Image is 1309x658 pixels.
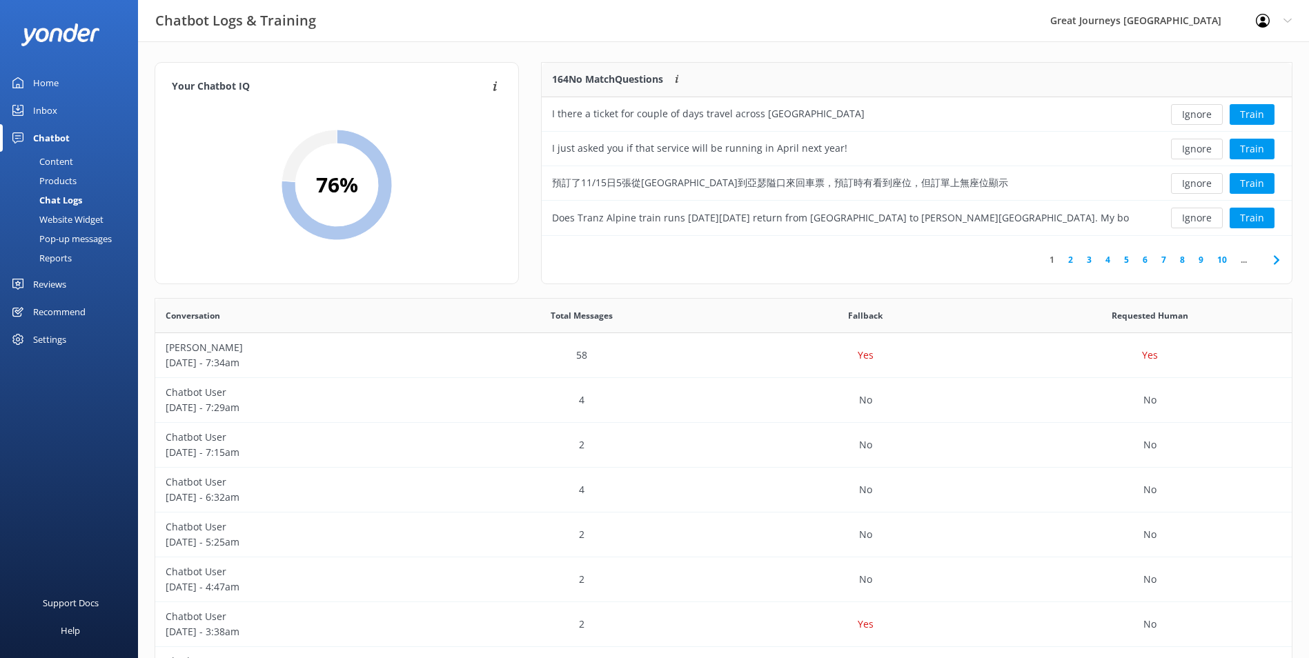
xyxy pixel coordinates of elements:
div: grid [542,97,1292,235]
p: 2 [579,572,584,587]
p: Chatbot User [166,519,429,535]
p: No [1143,392,1157,408]
div: Reviews [33,270,66,298]
h3: Chatbot Logs & Training [155,10,316,32]
p: No [859,527,872,542]
span: Conversation [166,309,220,322]
button: Train [1230,173,1274,194]
p: [DATE] - 5:25am [166,535,429,550]
p: Yes [858,617,874,632]
img: yonder-white-logo.png [21,23,100,46]
button: Ignore [1171,104,1223,125]
span: ... [1234,253,1254,266]
div: row [155,468,1292,512]
div: Pop-up messages [8,229,112,248]
p: [DATE] - 7:34am [166,355,429,370]
p: No [859,392,872,408]
p: No [1143,617,1157,632]
div: row [542,97,1292,132]
div: row [155,557,1292,602]
a: 9 [1192,253,1210,266]
p: Chatbot User [166,475,429,490]
div: Settings [33,326,66,353]
p: [DATE] - 7:29am [166,400,429,415]
button: Train [1230,139,1274,159]
span: Requested Human [1112,309,1188,322]
button: Train [1230,104,1274,125]
a: 4 [1099,253,1117,266]
p: Chatbot User [166,564,429,579]
a: Products [8,171,138,190]
p: [DATE] - 3:38am [166,624,429,639]
a: 10 [1210,253,1234,266]
div: row [542,201,1292,235]
div: row [542,132,1292,166]
p: 2 [579,527,584,542]
p: 58 [576,348,587,363]
p: No [1143,482,1157,497]
div: I there a ticket for couple of days travel across [GEOGRAPHIC_DATA] [552,106,865,121]
p: 2 [579,437,584,452]
a: 5 [1117,253,1136,266]
div: row [155,333,1292,378]
div: Recommend [33,298,86,326]
div: Does Tranz Alpine train runs [DATE][DATE] return from [GEOGRAPHIC_DATA] to [PERSON_NAME][GEOGRAPH... [552,210,1129,226]
p: No [859,572,872,587]
div: row [155,602,1292,647]
a: Chat Logs [8,190,138,210]
p: 4 [579,482,584,497]
a: 3 [1080,253,1099,266]
a: Reports [8,248,138,268]
p: Yes [858,348,874,363]
p: 2 [579,617,584,632]
p: Yes [1142,348,1158,363]
div: I just asked you if that service will be running in April next year! [552,141,847,156]
h2: 76 % [316,168,358,201]
a: Website Widget [8,210,138,229]
p: Chatbot User [166,385,429,400]
p: No [1143,437,1157,452]
div: Home [33,69,59,97]
a: 1 [1043,253,1061,266]
a: Content [8,152,138,171]
p: No [1143,527,1157,542]
span: Total Messages [551,309,613,322]
span: Fallback [848,309,883,322]
div: Chat Logs [8,190,82,210]
a: Pop-up messages [8,229,138,248]
p: 164 No Match Questions [552,72,663,87]
button: Train [1230,208,1274,228]
button: Ignore [1171,173,1223,194]
div: Products [8,171,77,190]
p: 4 [579,392,584,408]
p: Chatbot User [166,430,429,445]
p: No [859,437,872,452]
p: No [1143,572,1157,587]
div: Content [8,152,73,171]
div: 預訂了11/15日5張從[GEOGRAPHIC_DATA]到亞瑟隘口來回車票，預訂時有看到座位，但訂單上無座位顯示 [552,175,1008,190]
p: [PERSON_NAME] [166,340,429,355]
a: 6 [1136,253,1154,266]
div: row [155,423,1292,468]
button: Ignore [1171,139,1223,159]
div: row [155,512,1292,557]
div: Website Widget [8,210,104,229]
div: Chatbot [33,124,70,152]
p: [DATE] - 7:15am [166,445,429,460]
p: [DATE] - 6:32am [166,490,429,505]
a: 8 [1173,253,1192,266]
div: row [542,166,1292,201]
a: 7 [1154,253,1173,266]
div: row [155,378,1292,423]
p: [DATE] - 4:47am [166,579,429,595]
div: Help [61,617,80,644]
p: Chatbot User [166,609,429,624]
div: Inbox [33,97,57,124]
div: Support Docs [43,589,99,617]
a: 2 [1061,253,1080,266]
div: Reports [8,248,72,268]
p: No [859,482,872,497]
button: Ignore [1171,208,1223,228]
h4: Your Chatbot IQ [172,79,489,94]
